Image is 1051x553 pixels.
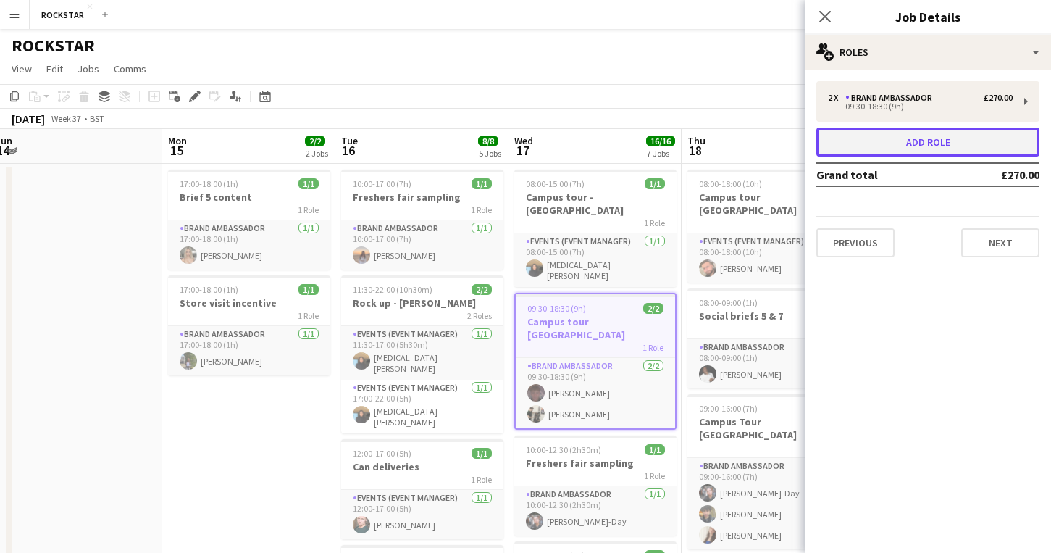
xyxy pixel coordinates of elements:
a: Comms [108,59,152,78]
td: £270.00 [953,163,1039,186]
app-job-card: 12:00-17:00 (5h)1/1Can deliveries1 RoleEvents (Event Manager)1/112:00-17:00 (5h)[PERSON_NAME] [341,439,503,539]
span: 15 [166,142,187,159]
button: Next [961,228,1039,257]
app-card-role: Brand Ambassador1/117:00-18:00 (1h)[PERSON_NAME] [168,326,330,375]
app-job-card: 10:00-12:30 (2h30m)1/1Freshers fair sampling1 RoleBrand Ambassador1/110:00-12:30 (2h30m)[PERSON_N... [514,436,677,536]
h3: Campus Tour [GEOGRAPHIC_DATA] [687,415,850,441]
button: Add role [816,128,1039,157]
span: 1 Role [471,474,492,485]
button: Previous [816,228,895,257]
div: [DATE] [12,112,45,126]
span: 1/1 [472,178,492,189]
span: 8/8 [478,136,498,146]
h3: Rock up - [PERSON_NAME] [341,296,503,309]
div: Roles [805,35,1051,70]
span: Week 37 [48,113,84,124]
span: 08:00-15:00 (7h) [526,178,585,189]
span: 08:00-18:00 (10h) [699,178,762,189]
span: Comms [114,62,146,75]
span: 10:00-17:00 (7h) [353,178,411,189]
span: 18 [685,142,705,159]
span: 1/1 [298,178,319,189]
app-job-card: 08:00-18:00 (10h)1/1Campus tour [GEOGRAPHIC_DATA]1 RoleEvents (Event Manager)1/108:00-18:00 (10h)... [687,170,850,283]
h3: Store visit incentive [168,296,330,309]
span: 1 Role [471,204,492,215]
div: Brand Ambassador [845,93,938,103]
span: 16 [339,142,358,159]
div: £270.00 [984,93,1013,103]
span: 1/1 [645,178,665,189]
span: 1 Role [644,470,665,481]
app-job-card: 17:00-18:00 (1h)1/1Brief 5 content1 RoleBrand Ambassador1/117:00-18:00 (1h)[PERSON_NAME] [168,170,330,270]
span: 2 Roles [467,310,492,321]
a: View [6,59,38,78]
div: BST [90,113,104,124]
span: 08:00-09:00 (1h) [699,297,758,308]
span: Jobs [78,62,99,75]
span: 17:00-18:00 (1h) [180,284,238,295]
app-card-role: Events (Event Manager)1/112:00-17:00 (5h)[PERSON_NAME] [341,490,503,539]
app-card-role: Brand Ambassador1/110:00-17:00 (7h)[PERSON_NAME] [341,220,503,270]
a: Edit [41,59,69,78]
app-card-role: Brand Ambassador1/110:00-12:30 (2h30m)[PERSON_NAME]-Day [514,486,677,536]
app-card-role: Brand Ambassador1/117:00-18:00 (1h)[PERSON_NAME] [168,220,330,270]
span: 1 Role [298,310,319,321]
app-card-role: Events (Event Manager)1/108:00-18:00 (10h)[PERSON_NAME] [687,233,850,283]
app-job-card: 17:00-18:00 (1h)1/1Store visit incentive1 RoleBrand Ambassador1/117:00-18:00 (1h)[PERSON_NAME] [168,275,330,375]
span: Wed [514,134,533,147]
app-job-card: 09:00-16:00 (7h)3/3Campus Tour [GEOGRAPHIC_DATA]1 RoleBrand Ambassador3/309:00-16:00 (7h)[PERSON_... [687,394,850,549]
span: 1 Role [298,204,319,215]
app-card-role: Events (Event Manager)1/108:00-15:00 (7h)[MEDICAL_DATA][PERSON_NAME] [514,233,677,287]
span: 2/2 [472,284,492,295]
span: 17 [512,142,533,159]
h1: ROCKSTAR [12,35,95,57]
span: 2/2 [643,303,663,314]
span: 1/1 [298,284,319,295]
h3: Campus tour - [GEOGRAPHIC_DATA] [514,191,677,217]
a: Jobs [72,59,105,78]
span: 10:00-12:30 (2h30m) [526,444,601,455]
app-job-card: 08:00-15:00 (7h)1/1Campus tour - [GEOGRAPHIC_DATA]1 RoleEvents (Event Manager)1/108:00-15:00 (7h)... [514,170,677,287]
span: 1/1 [645,444,665,455]
app-job-card: 09:30-18:30 (9h)2/2Campus tour [GEOGRAPHIC_DATA]1 RoleBrand Ambassador2/209:30-18:30 (9h)[PERSON_... [514,293,677,430]
span: 11:30-22:00 (10h30m) [353,284,432,295]
app-card-role: Brand Ambassador2/209:30-18:30 (9h)[PERSON_NAME][PERSON_NAME] [516,358,675,428]
app-card-role: Brand Ambassador1/108:00-09:00 (1h)[PERSON_NAME] [687,339,850,388]
span: Edit [46,62,63,75]
td: Grand total [816,163,953,186]
span: 16/16 [646,136,675,146]
app-card-role: Brand Ambassador3/309:00-16:00 (7h)[PERSON_NAME]-Day[PERSON_NAME][PERSON_NAME] [687,458,850,549]
app-job-card: 08:00-09:00 (1h)1/1Social briefs 5 & 71 RoleBrand Ambassador1/108:00-09:00 (1h)[PERSON_NAME] [687,288,850,388]
h3: Job Details [805,7,1051,26]
app-card-role: Events (Event Manager)1/117:00-22:00 (5h)[MEDICAL_DATA][PERSON_NAME] [341,380,503,433]
h3: Campus tour [GEOGRAPHIC_DATA] [687,191,850,217]
span: 17:00-18:00 (1h) [180,178,238,189]
div: 5 Jobs [479,148,501,159]
span: 1 Role [644,217,665,228]
h3: Freshers fair sampling [514,457,677,470]
span: 1 Role [642,342,663,353]
span: 09:30-18:30 (9h) [527,303,586,314]
span: View [12,62,32,75]
span: Tue [341,134,358,147]
app-job-card: 11:30-22:00 (10h30m)2/2Rock up - [PERSON_NAME]2 RolesEvents (Event Manager)1/111:30-17:00 (5h30m)... [341,275,503,433]
span: 09:00-16:00 (7h) [699,403,758,414]
h3: Campus tour [GEOGRAPHIC_DATA] [516,315,675,341]
span: 12:00-17:00 (5h) [353,448,411,459]
div: 2 x [828,93,845,103]
app-job-card: 10:00-17:00 (7h)1/1Freshers fair sampling1 RoleBrand Ambassador1/110:00-17:00 (7h)[PERSON_NAME] [341,170,503,270]
h3: Social briefs 5 & 7 [687,309,850,323]
span: Thu [687,134,705,147]
button: ROCKSTAR [30,1,96,29]
h3: Brief 5 content [168,191,330,204]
